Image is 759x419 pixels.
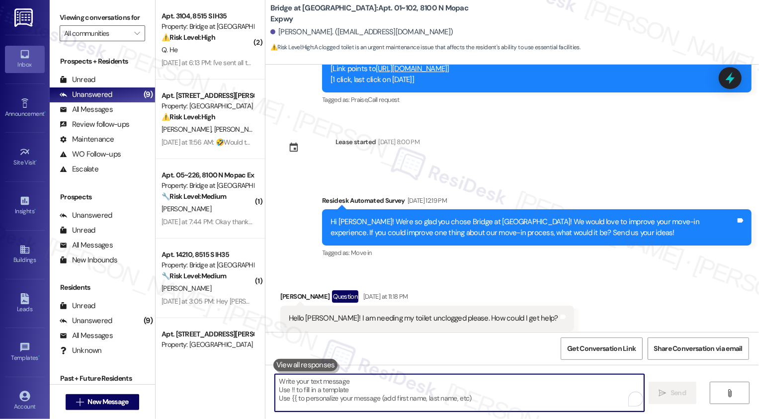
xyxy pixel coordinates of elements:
button: Share Conversation via email [648,337,749,360]
span: Call request [368,95,400,104]
span: • [36,158,37,165]
i:  [726,389,734,397]
span: • [34,206,36,213]
textarea: To enrich screen reader interactions, please activate Accessibility in Grammarly extension settings [275,374,644,412]
div: (9) [141,87,155,102]
div: Past + Future Residents [50,373,155,384]
div: (9) [141,313,155,329]
div: Apt. 14210, 8515 S IH35 [162,250,253,260]
a: [URL][DOMAIN_NAME] [376,64,447,74]
div: Property: Bridge at [GEOGRAPHIC_DATA] [162,21,253,32]
a: Account [5,388,45,415]
strong: ⚠️ Risk Level: High [270,43,313,51]
a: Templates • [5,339,45,366]
strong: 🔧 Risk Level: Medium [162,192,226,201]
div: Property: [GEOGRAPHIC_DATA] [162,101,253,111]
div: [DATE] at 7:44 PM: Okay thank you for letting me know [162,217,317,226]
div: All Messages [60,240,113,251]
div: Residents [50,282,155,293]
strong: 🔧 Risk Level: Medium [162,271,226,280]
button: New Message [66,394,139,410]
div: All Messages [60,331,113,341]
div: [DATE] at 11:56 AM: 🤣Would this be the same management that evicted us? Maybe go back and read th... [162,138,554,147]
i:  [659,389,667,397]
i:  [76,398,84,406]
span: • [38,353,40,360]
input: All communities [64,25,129,41]
div: Property: Bridge at [GEOGRAPHIC_DATA] [162,180,253,191]
div: Tagged as: [280,332,574,346]
div: Unanswered [60,316,112,326]
a: Site Visit • [5,144,45,170]
div: Apt. 05~226, 8100 N Mopac Expwy [162,170,253,180]
div: Apt. [STREET_ADDRESS][PERSON_NAME] [162,90,253,101]
div: Escalate [60,164,98,174]
span: New Message [87,397,128,407]
div: Hi [PERSON_NAME]! We're so glad you chose Bridge at [GEOGRAPHIC_DATA]! We would love to improve y... [331,217,736,238]
span: Send [671,388,686,398]
span: Praise , [351,95,368,104]
span: Move in [351,249,371,257]
strong: ⚠️ Risk Level: High [162,33,215,42]
div: Hello [PERSON_NAME]! I am needing my toilet unclogged please. How could I get help? [289,313,558,324]
div: Prospects + Residents [50,56,155,67]
a: Buildings [5,241,45,268]
div: Tagged as: [322,92,752,107]
div: [DATE] at 6:13 PM: I've sent all the proof as well above and I'm unsure why it still shows on my ... [162,58,469,67]
div: New Inbounds [60,255,117,265]
span: [PERSON_NAME] [214,125,263,134]
span: [PERSON_NAME] [162,284,211,293]
div: Unanswered [60,210,112,221]
b: Bridge at [GEOGRAPHIC_DATA]: Apt. 01~102, 8100 N Mopac Expwy [270,3,469,24]
div: Tagged as: [322,246,752,260]
span: Share Conversation via email [654,343,743,354]
a: Insights • [5,192,45,219]
div: All Messages [60,104,113,115]
div: Unread [60,75,95,85]
div: Residesk Automated Survey [322,195,752,209]
div: [PERSON_NAME] [280,290,574,306]
div: Review follow-ups [60,119,129,130]
div: Unanswered [60,89,112,100]
img: ResiDesk Logo [14,8,35,27]
span: Q. He [162,45,178,54]
div: Maintenance [60,134,114,145]
div: Property: Bridge at [GEOGRAPHIC_DATA] [162,260,253,270]
span: : A clogged toilet is an urgent maintenance issue that affects the resident's ability to use esse... [270,42,581,53]
div: WO Follow-ups [60,149,121,160]
i:  [134,29,140,37]
button: Send [649,382,697,404]
div: [DATE] 12:19 PM [405,195,447,206]
strong: ⚠️ Risk Level: High [162,112,215,121]
div: Unread [60,301,95,311]
div: Apt. [STREET_ADDRESS][PERSON_NAME] [162,329,253,339]
span: [PERSON_NAME] [162,204,211,213]
div: Prospects [50,192,155,202]
button: Get Conversation Link [561,337,642,360]
span: [PERSON_NAME] [162,125,214,134]
div: Unknown [60,345,102,356]
label: Viewing conversations for [60,10,145,25]
span: Get Conversation Link [567,343,636,354]
div: Question [332,290,358,303]
div: Lease started [336,137,376,147]
a: Leads [5,290,45,317]
div: [DATE] at 11:18 PM [361,291,408,302]
span: • [44,109,46,116]
div: Property: [GEOGRAPHIC_DATA] [162,339,253,350]
div: Apt. 3104, 8515 S IH35 [162,11,253,21]
div: Unread [60,225,95,236]
div: [DATE] 8:00 PM [376,137,420,147]
div: [PERSON_NAME]. ([EMAIL_ADDRESS][DOMAIN_NAME]) [270,27,453,37]
a: Inbox [5,46,45,73]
